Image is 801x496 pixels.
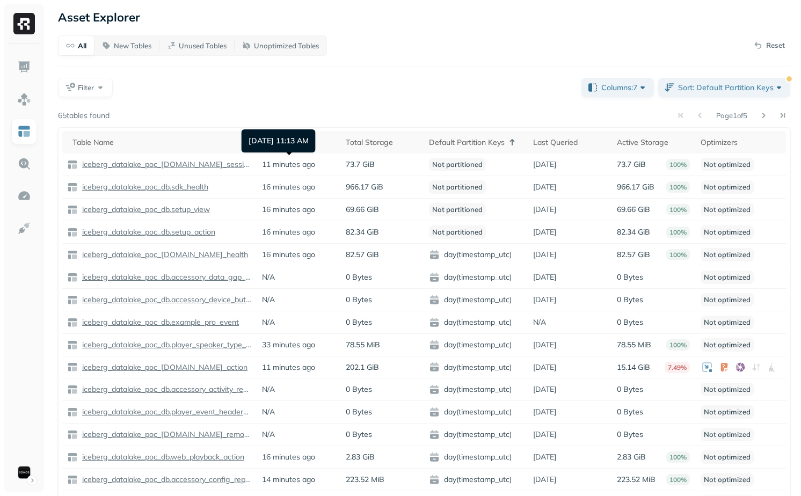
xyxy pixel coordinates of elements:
[262,182,315,192] p: 16 minutes ago
[80,317,239,327] p: iceberg_datalake_poc_db.example_pro_event
[617,452,646,462] p: 2.83 GiB
[67,182,78,193] img: table
[533,227,556,237] p: [DATE]
[346,182,383,192] p: 966.17 GiB
[67,250,78,260] img: table
[701,316,754,329] p: Not optimized
[533,429,556,440] p: [DATE]
[242,129,316,152] div: [DATE] 11:13 AM
[666,204,690,215] p: 100%
[262,295,275,305] p: N/A
[17,465,32,480] img: Sonos
[666,474,690,485] p: 100%
[78,250,248,260] a: iceberg_datalake_poc_[DOMAIN_NAME]_health
[262,159,315,170] p: 11 minutes ago
[701,248,754,261] p: Not optimized
[17,221,31,235] img: Integrations
[533,362,556,373] p: [DATE]
[617,475,656,485] p: 223.52 MiB
[262,272,275,282] p: N/A
[701,203,754,216] p: Not optimized
[80,452,244,462] p: iceberg_datalake_poc_db.web_playback_action
[78,159,251,170] a: iceberg_datalake_poc_[DOMAIN_NAME]_session_launch
[80,362,247,373] p: iceberg_datalake_poc_[DOMAIN_NAME]_action
[533,295,556,305] p: [DATE]
[78,205,210,215] a: iceberg_datalake_poc_db.setup_view
[67,227,78,238] img: table
[748,37,790,54] button: Reset
[533,452,556,462] p: [DATE]
[346,407,372,417] p: 0 Bytes
[429,362,522,373] span: day(timestamp_utc)
[701,428,754,441] p: Not optimized
[67,340,78,351] img: table
[78,475,251,485] a: iceberg_datalake_poc_db.accessory_config_report
[78,362,247,373] a: iceberg_datalake_poc_[DOMAIN_NAME]_action
[254,41,319,51] p: Unoptimized Tables
[17,60,31,74] img: Dashboard
[533,182,556,192] p: [DATE]
[617,272,643,282] p: 0 Bytes
[617,362,650,373] p: 15.14 GiB
[665,362,690,373] p: 7.49%
[346,475,384,485] p: 223.52 MiB
[346,272,372,282] p: 0 Bytes
[701,293,754,307] p: Not optimized
[78,272,251,282] a: iceberg_datalake_poc_db.accessory_data_gap_report
[346,227,379,237] p: 82.34 GiB
[429,272,522,283] span: day(timestamp_utc)
[716,111,747,120] p: Page 1 of 5
[617,182,654,192] p: 966.17 GiB
[346,452,375,462] p: 2.83 GiB
[666,249,690,260] p: 100%
[80,227,215,237] p: iceberg_datalake_poc_db.setup_action
[78,317,239,327] a: iceberg_datalake_poc_db.example_pro_event
[80,384,251,395] p: iceberg_datalake_poc_db.accessory_activity_report
[346,340,380,350] p: 78.55 MiB
[78,227,215,237] a: iceberg_datalake_poc_db.setup_action
[617,384,643,395] p: 0 Bytes
[17,125,31,138] img: Asset Explorer
[346,205,379,215] p: 69.66 GiB
[617,250,650,260] p: 82.57 GiB
[80,182,208,192] p: iceberg_datalake_poc_db.sdk_health
[666,181,690,193] p: 100%
[533,340,556,350] p: [DATE]
[581,78,654,97] button: Columns:7
[701,450,754,464] p: Not optimized
[701,271,754,284] p: Not optimized
[67,317,78,328] img: table
[262,340,315,350] p: 33 minutes ago
[80,407,251,417] p: iceberg_datalake_poc_db.player_event_header_base
[658,78,790,97] button: Sort: Default Partition Keys
[701,405,754,419] p: Not optimized
[80,159,251,170] p: iceberg_datalake_poc_[DOMAIN_NAME]_session_launch
[533,272,556,282] p: [DATE]
[262,452,315,462] p: 16 minutes ago
[67,452,78,463] img: table
[666,451,690,463] p: 100%
[617,136,690,149] div: Active Storage
[346,384,372,395] p: 0 Bytes
[78,41,86,51] p: All
[766,40,785,51] p: Reset
[429,429,522,440] span: day(timestamp_utc)
[179,41,227,51] p: Unused Tables
[80,295,251,305] p: iceberg_datalake_poc_db.accessory_device_button
[67,407,78,418] img: table
[429,158,486,171] p: Not partitioned
[701,383,754,396] p: Not optimized
[533,384,556,395] p: [DATE]
[429,452,522,463] span: day(timestamp_utc)
[533,159,556,170] p: [DATE]
[617,205,650,215] p: 69.66 GiB
[67,159,78,170] img: table
[13,13,35,34] img: Ryft
[666,339,690,351] p: 100%
[346,317,372,327] p: 0 Bytes
[666,227,690,238] p: 100%
[262,475,315,485] p: 14 minutes ago
[346,136,419,149] div: Total Storage
[72,136,251,149] div: Table Name
[262,407,275,417] p: N/A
